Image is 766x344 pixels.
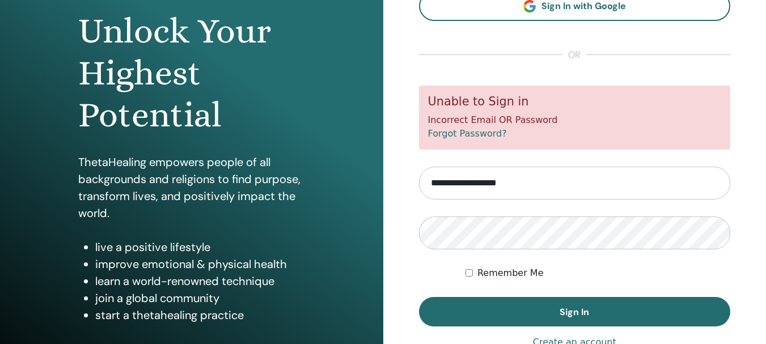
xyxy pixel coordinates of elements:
button: Sign In [419,297,731,326]
h5: Unable to Sign in [428,95,722,109]
span: Sign In [560,306,589,318]
li: join a global community [95,290,305,307]
h1: Unlock Your Highest Potential [78,10,305,137]
label: Remember Me [477,266,544,280]
li: start a thetahealing practice [95,307,305,324]
p: ThetaHealing empowers people of all backgrounds and religions to find purpose, transform lives, a... [78,154,305,222]
span: or [562,48,586,62]
div: Keep me authenticated indefinitely or until I manually logout [465,266,730,280]
div: Incorrect Email OR Password [419,86,731,150]
a: Forgot Password? [428,128,507,139]
li: learn a world-renowned technique [95,273,305,290]
li: live a positive lifestyle [95,239,305,256]
li: improve emotional & physical health [95,256,305,273]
